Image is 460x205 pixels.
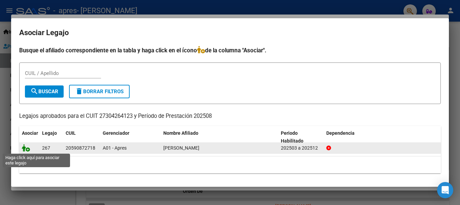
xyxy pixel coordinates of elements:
[161,126,278,148] datatable-header-cell: Nombre Afiliado
[163,130,198,136] span: Nombre Afiliado
[69,85,130,98] button: Borrar Filtros
[163,145,199,151] span: MOURE FELIPE RAMIRO
[19,46,441,55] h4: Busque el afiliado correspondiente en la tabla y haga click en el ícono de la columna "Asociar".
[19,112,441,121] p: Legajos aprobados para el CUIT 27304264123 y Período de Prestación 202508
[39,126,63,148] datatable-header-cell: Legajo
[437,182,453,198] div: Open Intercom Messenger
[281,144,321,152] div: 202503 a 202512
[326,130,355,136] span: Dependencia
[278,126,324,148] datatable-header-cell: Periodo Habilitado
[22,130,38,136] span: Asociar
[19,156,441,173] div: 1 registros
[25,85,64,98] button: Buscar
[103,130,129,136] span: Gerenciador
[19,126,39,148] datatable-header-cell: Asociar
[324,126,441,148] datatable-header-cell: Dependencia
[42,145,50,151] span: 267
[19,26,441,39] h2: Asociar Legajo
[42,130,57,136] span: Legajo
[75,87,83,95] mat-icon: delete
[66,144,95,152] div: 20590872718
[100,126,161,148] datatable-header-cell: Gerenciador
[30,87,38,95] mat-icon: search
[63,126,100,148] datatable-header-cell: CUIL
[281,130,303,144] span: Periodo Habilitado
[30,88,58,95] span: Buscar
[75,88,124,95] span: Borrar Filtros
[103,145,127,151] span: A01 - Apres
[66,130,76,136] span: CUIL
